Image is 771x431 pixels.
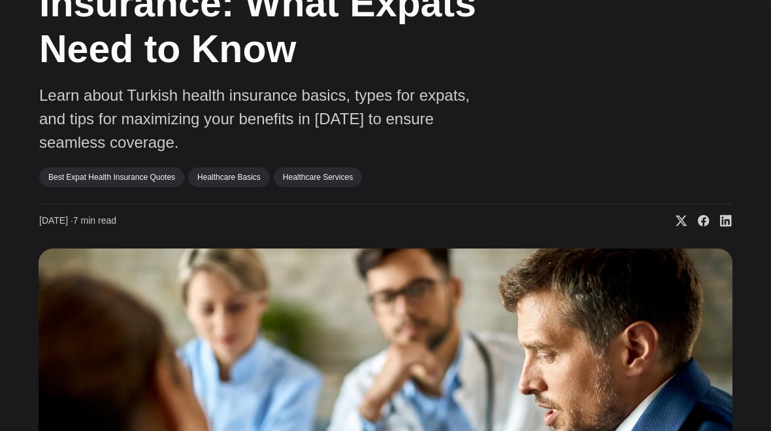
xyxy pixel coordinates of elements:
[710,215,732,228] a: Share on Linkedin
[39,215,116,228] time: 7 min read
[188,167,270,187] a: Healthcare Basics
[39,215,73,226] span: [DATE] ∙
[687,215,710,228] a: Share on Facebook
[665,215,687,228] a: Share on X
[39,84,497,154] p: Learn about Turkish health insurance basics, types for expats, and tips for maximizing your benef...
[274,167,362,187] a: Healthcare Services
[39,167,184,187] a: Best Expat Health Insurance Quotes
